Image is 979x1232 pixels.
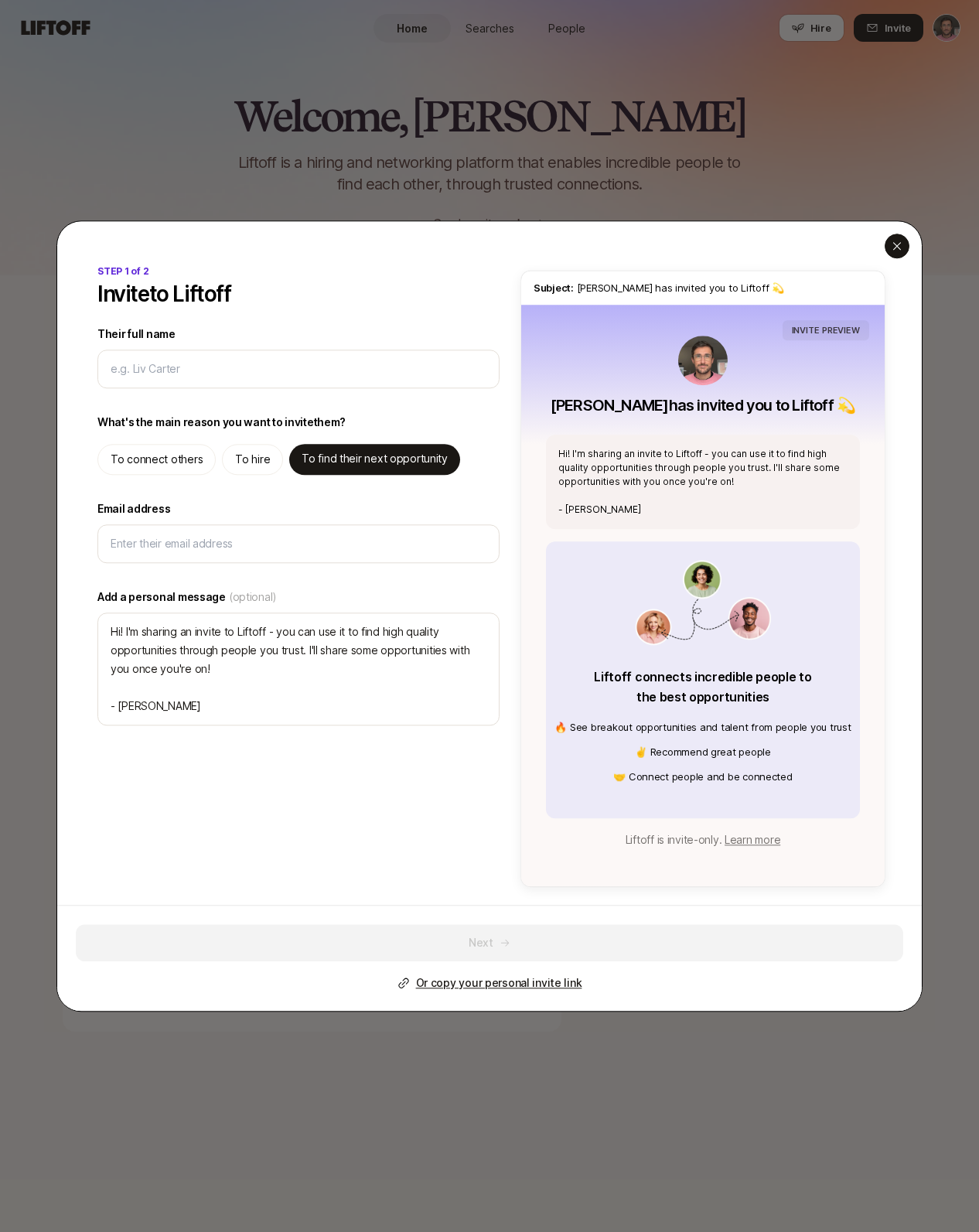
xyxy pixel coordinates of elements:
img: invite_value_prop.png [635,560,771,645]
p: [PERSON_NAME] has invited you to Liftoff 💫 [551,394,855,416]
p: To find their next opportunity [302,449,448,468]
p: What's the main reason you want to invite them ? [97,413,346,432]
p: Or copy your personal invite link [416,974,582,992]
textarea: Hi! I'm sharing an invite to Liftoff - you can use it to find high quality opportunities through ... [97,613,500,725]
span: (optional) [229,588,277,606]
p: To connect others [111,450,203,469]
p: To hire [235,450,270,469]
p: Invite to Liftoff [97,282,231,306]
input: e.g. Liv Carter [111,360,486,378]
div: Hi! I'm sharing an invite to Liftoff - you can use it to find high quality opportunities through ... [546,435,860,529]
img: Glenn [678,336,728,385]
p: [PERSON_NAME] has invited you to Liftoff 💫 [534,280,872,295]
button: Or copy your personal invite link [397,974,582,992]
span: Subject: [534,282,574,294]
p: ✌️ Recommend great people [554,744,851,759]
label: Their full name [97,325,500,343]
p: INVITE PREVIEW [792,323,860,337]
input: Enter their email address [111,534,486,553]
p: 🔥 See breakout opportunities and talent from people you trust [554,719,851,735]
p: Liftoff is invite-only. [626,831,781,849]
label: Email address [97,500,500,518]
p: 🤝 Connect people and be connected [554,769,851,784]
label: Add a personal message [97,588,500,606]
p: STEP 1 of 2 [97,264,148,278]
p: Liftoff connects incredible people to the best opportunities [592,667,814,707]
a: Learn more [725,833,780,846]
